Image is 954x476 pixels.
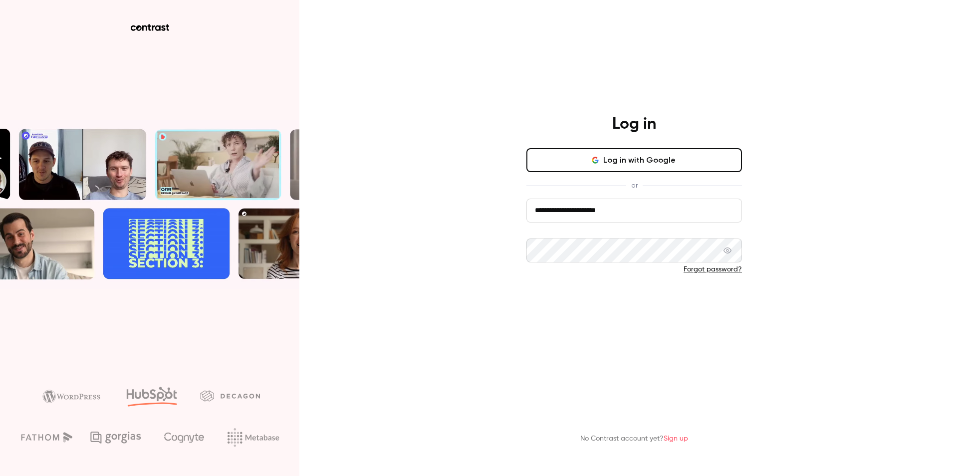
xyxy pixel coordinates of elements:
[684,266,742,273] a: Forgot password?
[526,148,742,172] button: Log in with Google
[664,435,688,442] a: Sign up
[526,290,742,314] button: Log in
[626,180,643,191] span: or
[612,114,656,134] h4: Log in
[200,390,260,401] img: decagon
[580,434,688,444] p: No Contrast account yet?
